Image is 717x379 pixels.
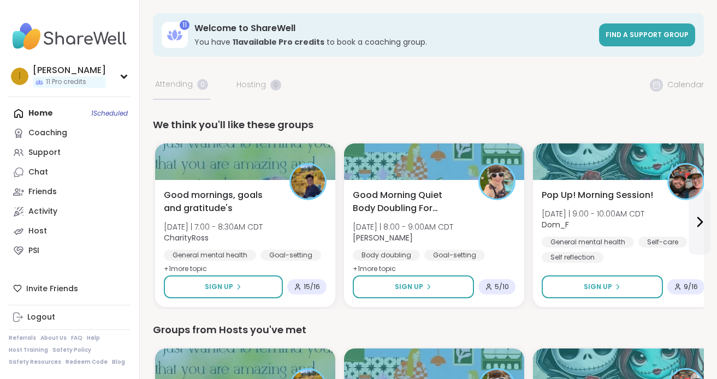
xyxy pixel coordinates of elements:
span: Sign Up [205,282,233,292]
span: [DATE] | 7:00 - 8:30AM CDT [164,221,263,232]
a: Coaching [9,123,131,143]
b: Dom_F [542,219,569,230]
img: Adrienne_QueenOfTheDawn [480,165,514,198]
div: Goal-setting [260,250,321,261]
a: About Us [40,334,67,342]
a: PSI [9,241,131,261]
a: Chat [9,163,131,182]
a: Host Training [9,346,48,354]
a: Redeem Code [66,358,108,366]
div: Host [28,226,47,237]
div: Coaching [28,128,67,139]
div: Body doubling [353,250,420,261]
span: 9 / 16 [684,282,698,291]
span: [DATE] | 9:00 - 10:00AM CDT [542,208,644,219]
div: Friends [28,187,57,197]
button: Sign Up [164,275,283,298]
div: Activity [28,206,57,217]
img: CharityRoss [291,165,325,198]
div: Logout [27,312,55,323]
a: FAQ [71,334,82,342]
a: Friends [9,182,131,202]
h3: Welcome to ShareWell [194,22,592,34]
div: Chat [28,167,48,178]
h3: You have to book a coaching group. [194,37,592,47]
b: CharityRoss [164,232,209,243]
span: Pop Up! Morning Session! [542,189,653,202]
span: 11 Pro credits [46,77,86,87]
b: 11 available Pro credit s [233,37,324,47]
div: Goal-setting [424,250,485,261]
div: PSI [28,245,39,256]
span: Good mornings, goals and gratitude's [164,189,277,215]
a: Blog [112,358,125,366]
a: Logout [9,308,131,327]
a: Safety Resources [9,358,61,366]
span: [DATE] | 8:00 - 9:00AM CDT [353,221,453,232]
div: Invite Friends [9,279,131,298]
div: Groups from Hosts you've met [153,322,704,338]
div: General mental health [542,237,634,248]
span: Sign Up [584,282,612,292]
button: Sign Up [542,275,663,298]
a: Safety Policy [52,346,91,354]
img: Dom_F [669,165,703,198]
b: [PERSON_NAME] [353,232,413,243]
a: Host [9,221,131,241]
div: [PERSON_NAME] [33,64,106,76]
span: Sign Up [395,282,423,292]
a: Activity [9,202,131,221]
div: We think you'll like these groups [153,117,704,133]
a: Help [87,334,100,342]
span: Good Morning Quiet Body Doubling For Productivity [353,189,466,215]
div: Self-care [638,237,687,248]
div: General mental health [164,250,256,261]
img: ShareWell Nav Logo [9,17,131,56]
span: 15 / 16 [304,282,320,291]
a: Support [9,143,131,163]
span: Find a support group [606,30,689,39]
button: Sign Up [353,275,474,298]
div: 11 [180,20,189,30]
span: 5 / 10 [495,282,509,291]
div: Self reflection [542,252,603,263]
span: I [19,69,21,83]
a: Referrals [9,334,36,342]
div: Support [28,147,61,158]
a: Find a support group [599,23,695,46]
